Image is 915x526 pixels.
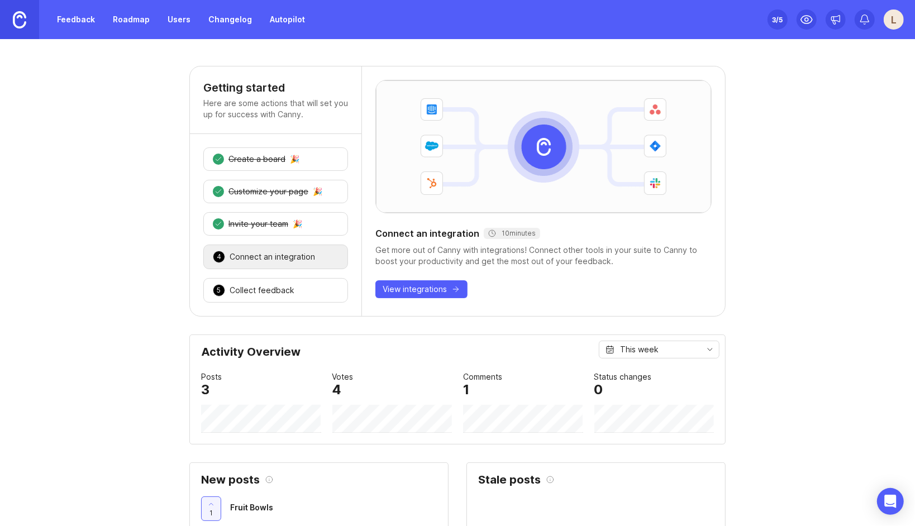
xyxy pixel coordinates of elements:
[488,229,536,238] div: 10 minutes
[201,383,209,396] div: 3
[50,9,102,30] a: Feedback
[594,383,603,396] div: 0
[620,343,659,356] div: This week
[375,245,712,267] div: Get more out of Canny with integrations! Connect other tools in your suite to Canny to boost your...
[701,345,719,354] svg: toggle icon
[209,508,213,518] span: 1
[203,80,348,95] h4: Getting started
[201,346,714,366] div: Activity Overview
[383,284,447,295] span: View integrations
[228,186,308,197] div: Customize your page
[213,284,225,297] div: 5
[290,155,299,163] div: 🎉
[230,285,294,296] div: Collect feedback
[230,501,437,517] a: Fruit Bowls
[201,371,222,383] div: Posts
[213,251,225,263] div: 4
[332,371,354,383] div: Votes
[201,474,260,485] h2: New posts
[313,188,322,195] div: 🎉
[201,496,221,521] button: 1
[106,9,156,30] a: Roadmap
[463,371,502,383] div: Comments
[161,9,197,30] a: Users
[478,474,541,485] h2: Stale posts
[13,11,26,28] img: Canny Home
[594,371,652,383] div: Status changes
[228,154,285,165] div: Create a board
[877,488,904,515] div: Open Intercom Messenger
[375,280,468,298] button: View integrations
[293,220,302,228] div: 🎉
[463,383,469,396] div: 1
[230,503,273,512] span: Fruit Bowls
[332,383,342,396] div: 4
[228,218,288,229] div: Invite your team
[773,12,783,27] div: 3 /5
[376,80,711,213] img: Canny integrates with a variety of tools including Salesforce, Intercom, Hubspot, Asana, and Github
[768,9,788,30] button: 3/5
[202,9,259,30] a: Changelog
[203,98,348,120] p: Here are some actions that will set you up for success with Canny.
[884,9,904,30] button: L
[375,227,712,240] div: Connect an integration
[230,251,315,262] div: Connect an integration
[263,9,312,30] a: Autopilot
